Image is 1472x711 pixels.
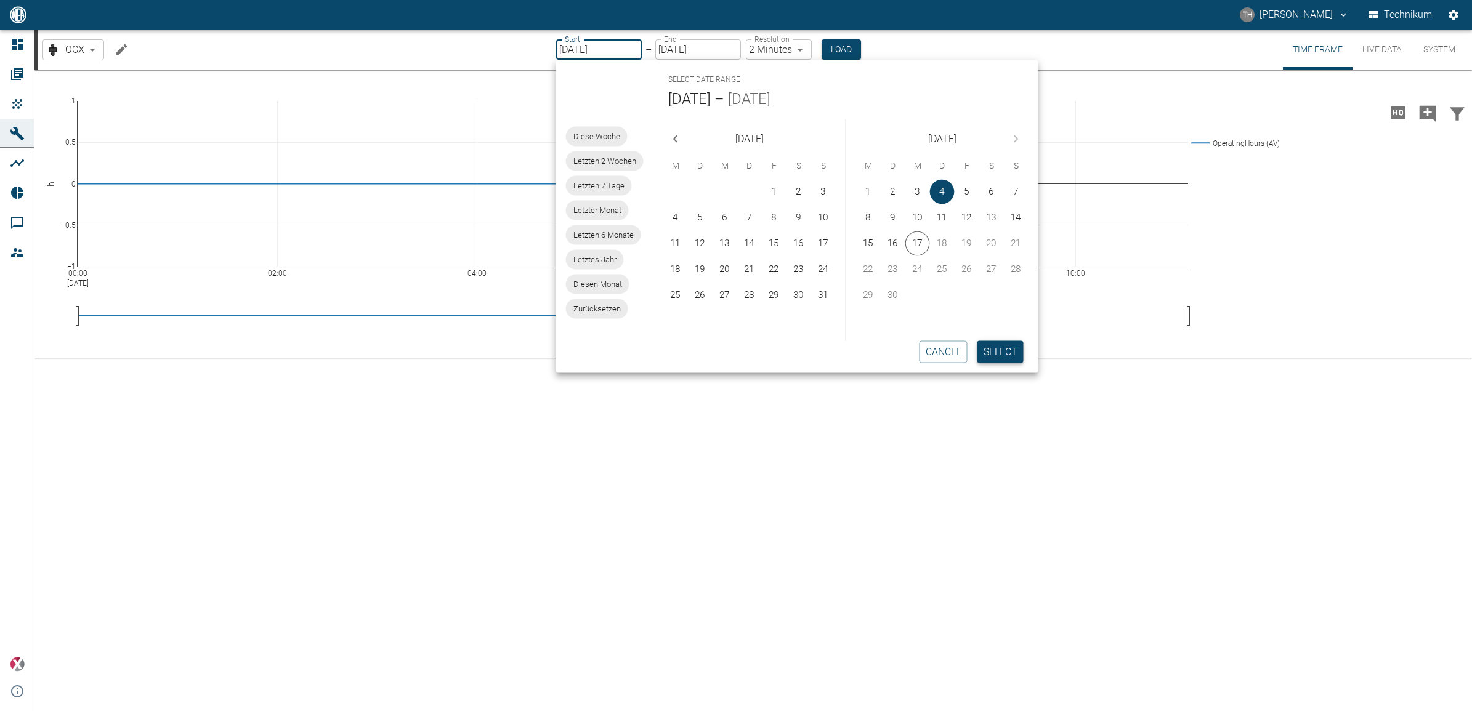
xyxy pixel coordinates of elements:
span: Mittwoch [714,153,736,178]
button: 2 [881,180,905,204]
button: thomas.hosten@neuman-esser.de [1238,4,1351,26]
button: 2 [787,180,811,204]
span: [DATE] [735,130,764,147]
span: Montag [857,153,880,178]
span: Diesen Monat [566,278,629,291]
div: Diesen Monat [566,274,629,294]
button: 4 [930,180,955,204]
span: Dienstag [882,153,904,178]
span: Letztes Jahr [566,254,624,266]
span: Samstag [981,153,1003,178]
button: 6 [979,180,1004,204]
button: 31 [811,283,836,308]
button: 9 [881,206,905,230]
input: MM/DD/YYYY [556,39,642,60]
button: 11 [930,206,955,230]
div: Letzten 6 Monate [566,225,641,244]
button: Load [822,39,861,60]
button: Previous month [663,126,688,151]
button: 11 [663,231,688,256]
div: TH [1240,7,1255,22]
span: Letzter Monat [566,204,629,217]
button: Select [977,340,1024,363]
button: 10 [811,206,836,230]
button: 23 [787,257,811,282]
div: 2 Minutes [746,39,812,60]
button: 9 [787,206,811,230]
span: Load high Res [1383,106,1413,118]
button: 16 [787,231,811,256]
button: 29 [762,283,787,308]
label: End [664,34,676,44]
button: [DATE] [668,89,711,109]
img: Xplore Logo [10,657,25,672]
button: 3 [905,180,930,204]
span: [DATE] [928,130,956,147]
button: Edit machine [109,38,134,62]
button: 21 [737,257,762,282]
span: Sonntag [1005,153,1027,178]
button: 4 [663,206,688,230]
button: 19 [688,257,713,282]
button: 6 [713,206,737,230]
button: 22 [762,257,787,282]
button: [DATE] [728,89,770,109]
div: Zurücksetzen [566,299,628,318]
button: 28 [737,283,762,308]
button: System [1412,30,1467,70]
button: 13 [713,231,737,256]
span: Freitag [956,153,978,178]
div: Letztes Jahr [566,249,624,269]
button: 13 [979,206,1004,230]
p: – [645,42,652,57]
button: 10 [905,206,930,230]
span: Freitag [763,153,785,178]
button: 1 [762,180,787,204]
button: 17 [811,231,836,256]
button: 16 [881,231,905,256]
button: 14 [737,231,762,256]
button: 24 [811,257,836,282]
button: 20 [713,257,737,282]
span: Letzten 6 Monate [566,229,641,241]
span: Mittwoch [907,153,929,178]
div: Diese Woche [566,126,628,146]
button: 26 [688,283,713,308]
button: 17 [905,231,930,256]
button: 15 [762,231,787,256]
button: 7 [1004,180,1029,204]
span: Letzten 7 Tage [566,180,632,192]
span: Letzten 2 Wochen [566,155,644,167]
button: 1 [856,180,881,204]
button: Technikum [1366,4,1435,26]
button: Add comment [1413,97,1442,129]
button: Settings [1442,4,1465,26]
button: 8 [762,206,787,230]
button: Time Frame [1283,30,1353,70]
label: Start [565,34,580,44]
span: Donnerstag [931,153,953,178]
button: 18 [663,257,688,282]
div: Letzten 2 Wochen [566,151,644,171]
span: Zurücksetzen [566,303,628,315]
button: Live Data [1353,30,1412,70]
button: 5 [955,180,979,204]
div: Letzter Monat [566,200,629,220]
label: Resolution [754,34,789,44]
div: Letzten 7 Tage [566,175,632,195]
button: 15 [856,231,881,256]
h5: – [711,89,728,109]
span: Dienstag [689,153,711,178]
button: 27 [713,283,737,308]
span: Samstag [788,153,810,178]
button: 12 [688,231,713,256]
span: Select date range [668,70,740,90]
button: Filter Chart Data [1442,97,1472,129]
img: logo [9,6,28,23]
button: 3 [811,180,836,204]
button: 25 [663,283,688,308]
button: cancel [920,340,968,363]
span: Sonntag [812,153,835,178]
